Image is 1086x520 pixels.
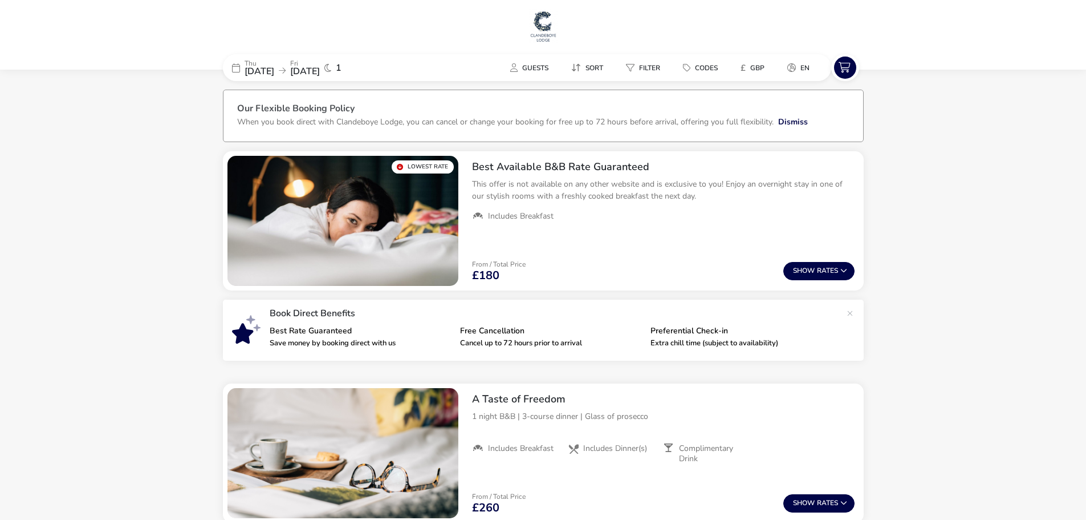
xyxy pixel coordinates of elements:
button: en [778,59,819,76]
p: Preferential Check-in [650,327,832,335]
span: [DATE] [290,65,320,78]
span: Complimentary Drink [679,444,750,464]
span: Includes Dinner(s) [583,444,647,454]
button: Dismiss [778,116,808,128]
naf-pibe-menu-bar-item: £GBP [731,59,778,76]
naf-pibe-menu-bar-item: Filter [617,59,674,76]
span: en [800,63,810,72]
p: From / Total Price [472,493,526,500]
div: Thu[DATE]Fri[DATE]1 [223,54,394,81]
span: 1 [336,63,341,72]
i: £ [741,62,746,74]
button: Guests [501,59,558,76]
button: Sort [562,59,612,76]
h2: A Taste of Freedom [472,393,855,406]
span: £180 [472,270,499,281]
span: Filter [639,63,660,72]
button: Codes [674,59,727,76]
p: Cancel up to 72 hours prior to arrival [460,340,641,347]
h3: Our Flexible Booking Policy [237,104,849,116]
span: £260 [472,502,499,514]
div: Best Available B&B Rate GuaranteedThis offer is not available on any other website and is exclusi... [463,151,864,231]
swiper-slide: 1 / 1 [227,156,458,286]
span: Includes Breakfast [488,211,554,221]
naf-pibe-menu-bar-item: Codes [674,59,731,76]
p: 1 night B&B | 3-course dinner | Glass of prosecco [472,410,855,422]
img: Main Website [529,9,558,43]
naf-pibe-menu-bar-item: Sort [562,59,617,76]
span: Show [793,267,817,275]
div: Lowest Rate [392,160,454,174]
span: [DATE] [245,65,274,78]
p: Thu [245,60,274,67]
p: From / Total Price [472,261,526,268]
p: Save money by booking direct with us [270,340,451,347]
p: Best Rate Guaranteed [270,327,451,335]
span: Show [793,499,817,507]
span: Codes [695,63,718,72]
button: ShowRates [783,262,855,280]
p: When you book direct with Clandeboye Lodge, you can cancel or change your booking for free up to ... [237,116,774,127]
span: Guests [522,63,548,72]
p: This offer is not available on any other website and is exclusive to you! Enjoy an overnight stay... [472,178,855,202]
span: GBP [750,63,764,72]
button: £GBP [731,59,774,76]
h2: Best Available B&B Rate Guaranteed [472,160,855,174]
button: ShowRates [783,494,855,513]
p: Fri [290,60,320,67]
div: A Taste of Freedom1 night B&B | 3-course dinner | Glass of proseccoIncludes BreakfastIncludes Din... [463,384,864,474]
swiper-slide: 1 / 1 [227,388,458,518]
p: Extra chill time (subject to availability) [650,340,832,347]
button: Filter [617,59,669,76]
p: Free Cancellation [460,327,641,335]
naf-pibe-menu-bar-item: en [778,59,823,76]
naf-pibe-menu-bar-item: Guests [501,59,562,76]
span: Sort [585,63,603,72]
p: Book Direct Benefits [270,309,841,318]
span: Includes Breakfast [488,444,554,454]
